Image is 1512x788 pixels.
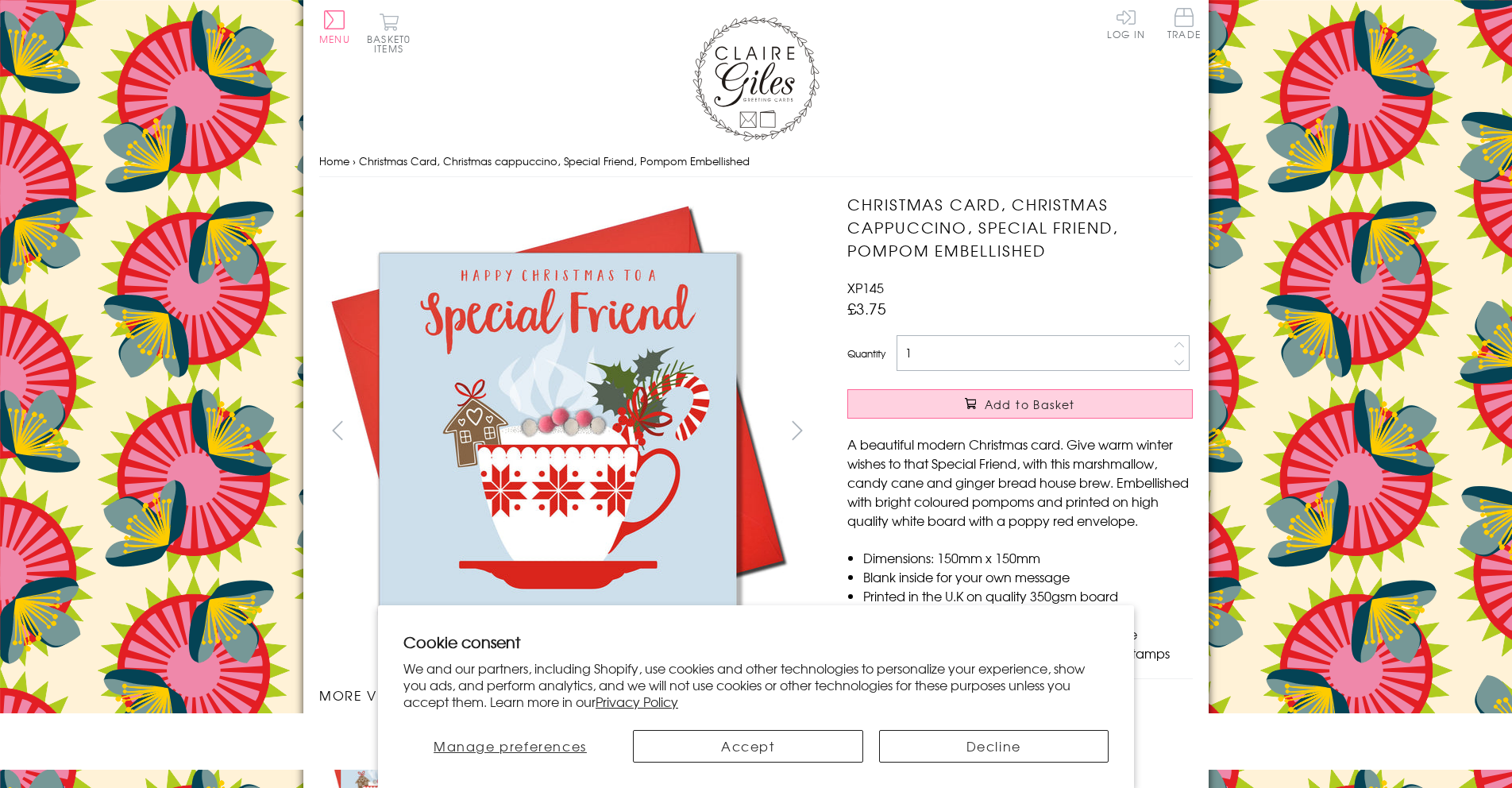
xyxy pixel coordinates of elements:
img: Christmas Card, Christmas cappuccino, Special Friend, Pompom Embellished [816,193,1292,669]
button: Add to Basket [847,389,1193,419]
img: Christmas Card, Christmas cappuccino, Special Friend, Pompom Embellished [319,193,796,670]
li: Blank inside for your own message [863,567,1193,586]
label: Quantity [847,346,885,361]
button: Manage preferences [403,730,617,763]
span: £3.75 [847,297,886,319]
img: Claire Giles Greetings Cards [692,16,820,141]
button: Decline [879,730,1109,763]
span: 0 items [374,32,411,56]
a: Trade [1167,8,1201,42]
button: Basket0 items [367,13,411,53]
a: Log In [1107,8,1145,39]
span: › [353,153,356,168]
a: Privacy Policy [596,692,678,711]
span: XP145 [847,278,884,297]
li: Printed in the U.K on quality 350gsm board [863,586,1193,605]
h1: Christmas Card, Christmas cappuccino, Special Friend, Pompom Embellished [847,193,1193,261]
span: Menu [319,32,350,46]
span: Manage preferences [434,736,587,755]
a: Home [319,153,349,168]
span: Christmas Card, Christmas cappuccino, Special Friend, Pompom Embellished [359,153,750,168]
li: Dimensions: 150mm x 150mm [863,548,1193,567]
button: next [780,412,816,448]
p: A beautiful modern Christmas card. Give warm winter wishes to that Special Friend, with this mars... [847,435,1193,530]
p: We and our partners, including Shopify, use cookies and other technologies to personalize your ex... [403,660,1109,709]
span: Trade [1167,8,1201,39]
h2: Cookie consent [403,631,1109,653]
button: Accept [633,730,863,763]
button: prev [319,412,355,448]
span: Add to Basket [985,396,1075,412]
nav: breadcrumbs [319,145,1193,178]
h3: More views [319,686,816,705]
button: Menu [319,10,350,44]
